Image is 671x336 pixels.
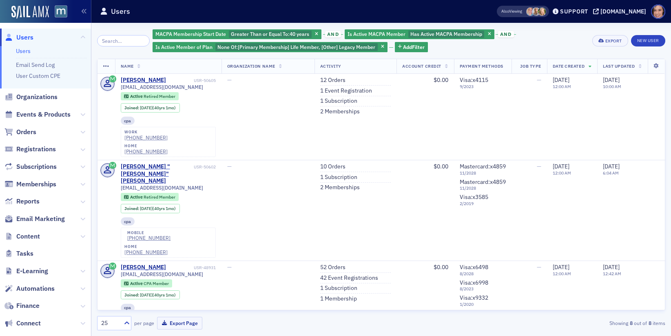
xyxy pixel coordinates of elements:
span: 40 years [290,31,309,37]
span: Last Updated [603,63,635,69]
span: None Of : [217,44,238,50]
span: — [537,163,541,170]
span: [EMAIL_ADDRESS][DOMAIN_NAME] [121,84,203,90]
div: 25 [101,319,119,327]
span: Visa : x3585 [460,193,488,201]
span: Active [130,194,144,200]
span: Reports [16,197,40,206]
span: 11 / 2028 [460,186,506,191]
span: — [537,76,541,84]
a: SailAMX [11,6,49,19]
span: Organization Name [227,63,275,69]
a: 52 Orders [320,264,345,271]
span: $0.00 [434,76,448,84]
span: Events & Products [16,110,71,119]
div: USR-50605 [167,78,216,83]
span: 2 / 2019 [460,201,506,206]
span: [DATE] [603,163,620,170]
span: Registrations [16,145,56,154]
a: 2 Memberships [320,184,360,191]
span: [DATE] [553,163,569,170]
label: per page [134,319,154,327]
a: E-Learning [4,267,48,276]
span: — [537,263,541,271]
span: [EMAIL_ADDRESS][DOMAIN_NAME] [121,271,203,277]
span: Users [16,33,33,42]
div: (40yrs 1mo) [140,206,176,211]
span: Connect [16,319,41,328]
button: and [323,31,343,38]
span: Active [130,281,144,286]
span: Dee Sullivan [526,7,535,16]
div: mobile [127,230,171,235]
div: USR-50602 [194,164,216,170]
a: 12 Orders [320,77,345,84]
div: cpa [121,304,135,312]
div: [PHONE_NUMBER] [124,148,168,155]
a: Email Marketing [4,214,65,223]
div: cpa [121,117,135,125]
span: Rebekah Olson [538,7,546,16]
span: 8 / 2023 [460,286,506,292]
span: Joined : [124,206,140,211]
a: [PHONE_NUMBER] [124,135,168,141]
span: MACPA Membership Start Date [155,31,226,37]
a: 2 Memberships [320,108,360,115]
div: [PHONE_NUMBER] [127,235,171,241]
span: Memberships [16,180,56,189]
span: Greater Than or Equal To : [231,31,290,37]
a: 1 Subscription [320,97,357,105]
span: Joined : [124,105,140,111]
time: 12:00 AM [553,170,571,176]
strong: 8 [628,319,634,327]
span: — [227,76,232,84]
a: User Custom CPE [16,72,60,80]
a: Users [4,33,33,42]
a: [PERSON_NAME] "[PERSON_NAME]" [PERSON_NAME] [121,163,193,185]
span: Visa : x6498 [460,263,488,271]
div: work [124,130,168,135]
span: 1 / 2020 [460,302,506,307]
a: [PHONE_NUMBER] [124,249,168,255]
input: Search… [97,35,150,46]
a: View Homepage [49,5,67,19]
span: Emily Trott [532,7,540,16]
a: Active CPA Member [124,281,168,286]
a: Tasks [4,249,33,258]
div: Showing out of items [482,319,665,327]
span: 11 / 2028 [460,170,506,176]
a: Finance [4,301,40,310]
span: Active [130,93,144,99]
div: cpa [121,217,135,225]
div: [DOMAIN_NAME] [600,8,646,15]
span: Name [121,63,134,69]
time: 6:04 AM [603,170,619,176]
span: [Primary Membership] Life Member, [Other] Legacy Member [238,44,375,50]
div: home [124,144,168,148]
div: [PERSON_NAME] [121,264,166,271]
time: 10:00 AM [603,84,621,89]
a: Users [16,47,31,55]
span: $0.00 [434,263,448,271]
div: Has Active MACPA Membership [345,29,494,40]
span: Organizations [16,93,58,102]
span: Account Credit [402,63,441,69]
span: — [227,263,232,271]
span: [DATE] [140,206,153,211]
span: Finance [16,301,40,310]
div: Export [605,39,622,43]
button: AddFilter [395,42,428,52]
a: Reports [4,197,40,206]
div: Active: Active: Retired Member [121,92,179,100]
span: [DATE] [140,292,153,298]
time: 12:00 AM [553,84,571,89]
a: Orders [4,128,36,137]
h1: Users [111,7,130,16]
a: 1 Subscription [320,174,357,181]
div: (40yrs 1mo) [140,105,176,111]
span: Joined : [124,292,140,298]
div: home [124,244,168,249]
a: Organizations [4,93,58,102]
time: 12:00 AM [553,271,571,276]
span: [DATE] [603,263,620,271]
